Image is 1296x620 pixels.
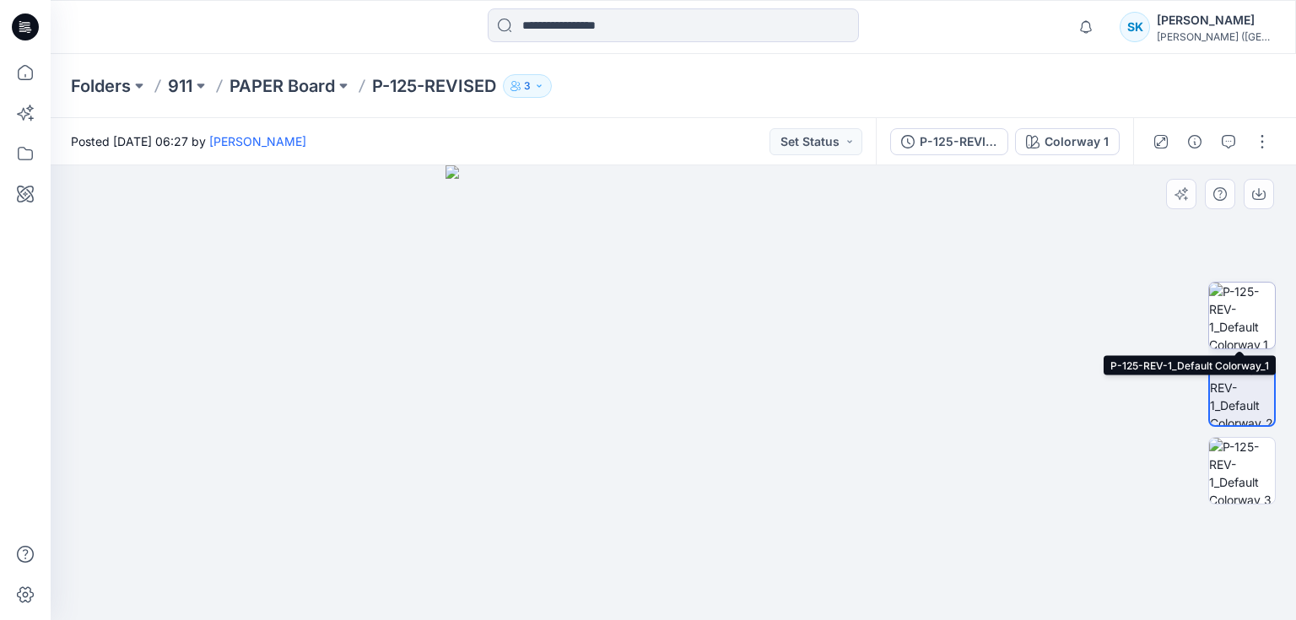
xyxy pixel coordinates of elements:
[372,74,496,98] p: P-125-REVISED
[229,74,335,98] a: PAPER Board
[524,77,531,95] p: 3
[71,74,131,98] a: Folders
[1157,10,1275,30] div: [PERSON_NAME]
[890,128,1008,155] button: P-125-REVISED
[445,165,900,620] img: eyJhbGciOiJIUzI1NiIsImtpZCI6IjAiLCJzbHQiOiJzZXMiLCJ0eXAiOiJKV1QifQ.eyJkYXRhIjp7InR5cGUiOiJzdG9yYW...
[1015,128,1120,155] button: Colorway 1
[71,132,306,150] span: Posted [DATE] 06:27 by
[1181,128,1208,155] button: Details
[168,74,192,98] a: 911
[503,74,552,98] button: 3
[1045,132,1109,151] div: Colorway 1
[1209,283,1275,348] img: P-125-REV-1_Default Colorway_1
[1210,361,1274,425] img: P-125-REV-1_Default Colorway_2
[209,134,306,148] a: [PERSON_NAME]
[1120,12,1150,42] div: SK
[1157,30,1275,43] div: [PERSON_NAME] ([GEOGRAPHIC_DATA]) Exp...
[920,132,997,151] div: P-125-REVISED
[1209,438,1275,504] img: P-125-REV-1_Default Colorway_3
